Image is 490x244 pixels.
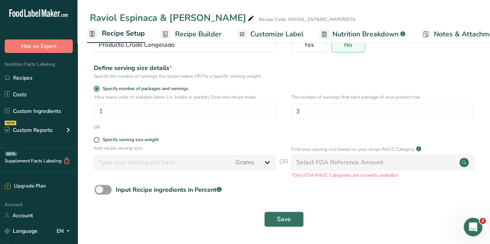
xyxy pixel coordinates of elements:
[332,29,399,39] span: Nutrition Breakdown
[5,121,16,125] div: NEW
[94,155,231,170] input: Type your serving size here
[304,41,314,49] span: Yes
[94,37,276,53] button: Producto Crudo Congelado
[264,212,304,227] button: Save
[116,185,222,195] div: Input Recipe ingredients in Percent
[103,137,159,143] div: Specify serving size weight
[5,183,46,190] div: Upgrade Plan
[5,39,73,53] button: Hire an Expert
[102,28,145,39] span: Recipe Setup
[94,145,276,152] p: Add recipe serving size..
[296,158,383,167] div: Select FDA Reference Amount
[94,73,276,80] div: Specify the number of servings the recipe makes OR Fix a specific serving weight
[57,226,73,235] div: EN
[344,41,352,49] span: No
[5,224,38,238] a: Language
[319,26,405,43] a: Nutrition Breakdown
[291,146,414,153] p: Find your serving size based on your recipe RACC Category
[99,40,175,49] span: Producto Crudo Congelado
[291,172,474,179] p: *Only FDA RACC Categories are currently available
[160,26,222,43] a: Recipe Builder
[250,29,304,39] span: Customize Label
[87,25,145,43] a: Recipe Setup
[279,157,288,179] span: OR
[464,218,482,236] iframe: Intercom live chat
[5,126,53,134] div: Custom Reports
[5,152,17,156] div: BETA
[94,63,276,73] div: Define serving size details
[175,29,222,39] span: Recipe Builder
[95,94,276,101] p: How many units of sealable items (i.e. bottle or packet) Does this recipe make.
[94,124,100,131] div: OR
[100,86,188,92] span: Specify number of packages and servings
[291,94,473,101] p: The number of servings that each package of your product has.
[90,11,256,25] div: Raviol Espinaca & [PERSON_NAME]
[259,16,356,23] div: Recipe Code: RAVIOL_ESP&RIC_MAYORISTA
[480,218,486,224] span: 2
[237,26,304,43] a: Customize Label
[277,215,291,224] span: Save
